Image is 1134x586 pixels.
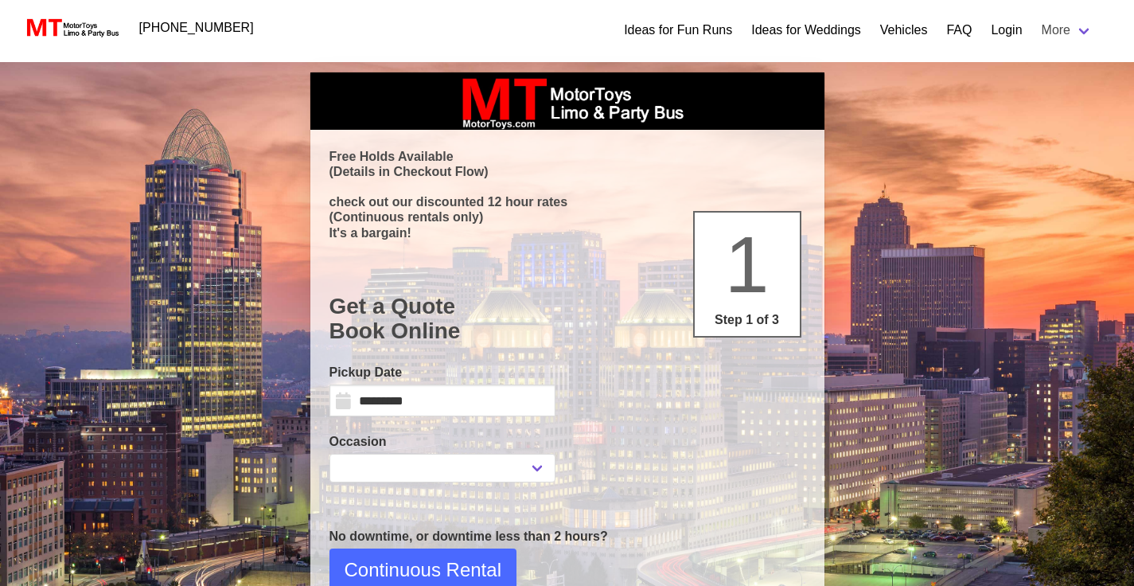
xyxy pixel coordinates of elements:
[946,21,972,40] a: FAQ
[1032,14,1102,46] a: More
[329,194,805,209] p: check out our discounted 12 hour rates
[130,12,263,44] a: [PHONE_NUMBER]
[329,225,805,240] p: It's a bargain!
[725,220,770,309] span: 1
[329,432,555,451] label: Occasion
[880,21,928,40] a: Vehicles
[701,311,793,330] p: Step 1 of 3
[751,21,861,40] a: Ideas for Weddings
[448,72,687,130] img: box_logo_brand.jpeg
[22,17,120,39] img: MotorToys Logo
[329,209,805,225] p: (Continuous rentals only)
[991,21,1022,40] a: Login
[624,21,732,40] a: Ideas for Fun Runs
[329,363,555,382] label: Pickup Date
[329,527,805,546] p: No downtime, or downtime less than 2 hours?
[329,294,805,344] h1: Get a Quote Book Online
[345,556,501,584] span: Continuous Rental
[329,164,805,179] p: (Details in Checkout Flow)
[329,149,805,164] p: Free Holds Available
